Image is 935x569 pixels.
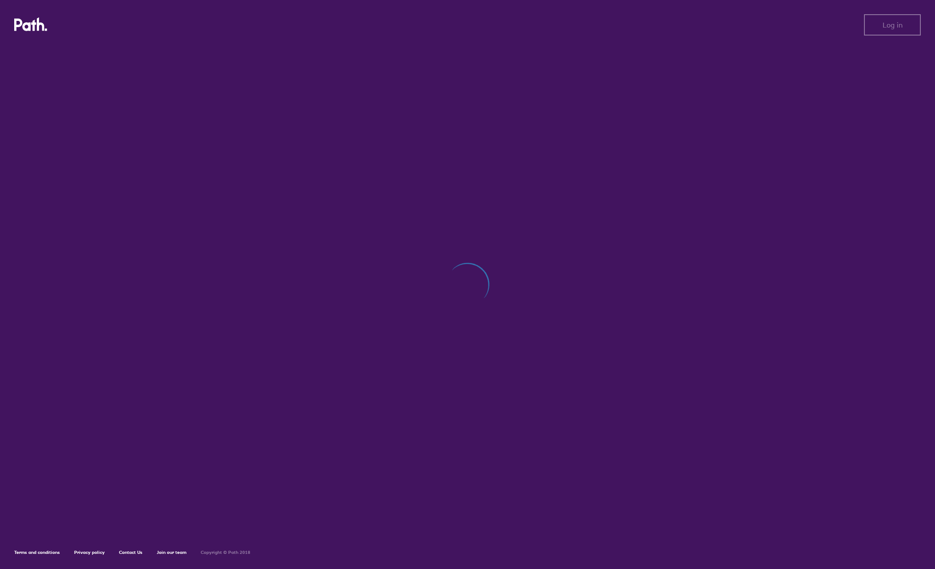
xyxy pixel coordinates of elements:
[119,549,143,555] a: Contact Us
[14,549,60,555] a: Terms and conditions
[157,549,186,555] a: Join our team
[74,549,105,555] a: Privacy policy
[201,550,250,555] h6: Copyright © Path 2018
[864,14,921,36] button: Log in
[883,21,903,29] span: Log in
